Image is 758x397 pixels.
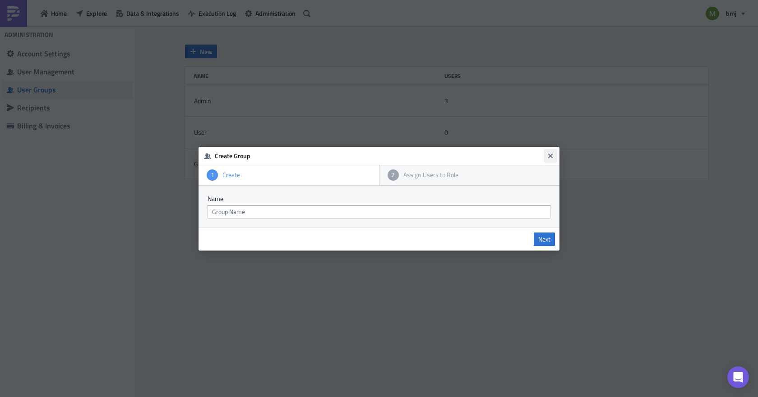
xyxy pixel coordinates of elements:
[207,169,218,181] div: 1
[208,195,550,203] label: Name
[215,152,544,160] h6: Create Group
[544,149,557,163] button: Close
[538,235,550,243] span: Next
[534,233,555,246] a: Next
[388,169,399,181] div: 2
[218,171,371,179] div: Create
[727,366,749,388] div: Open Intercom Messenger
[208,205,550,219] input: Group Name
[399,171,552,179] div: Assign Users to Role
